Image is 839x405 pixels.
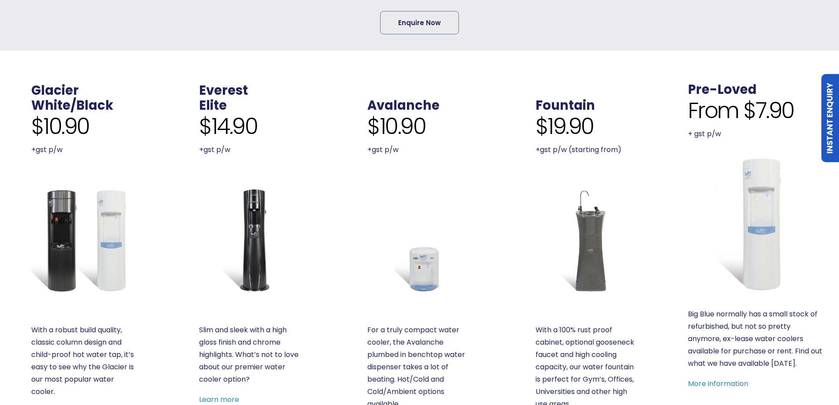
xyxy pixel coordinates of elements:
[367,144,472,156] p: +gst p/w
[367,97,440,114] a: Avalanche
[536,97,595,114] a: Fountain
[199,113,257,140] span: $14.90
[688,66,691,83] span: .
[199,324,303,386] p: Slim and sleek with a high gloss finish and chrome highlights. What’s not to love about our premi...
[781,347,827,393] iframe: Chatbot
[367,188,472,292] a: Avalanche
[821,74,839,162] a: Instant Enquiry
[31,113,89,140] span: $10.90
[536,113,594,140] span: $19.90
[688,97,794,124] span: From $7.90
[367,82,371,99] span: .
[688,156,824,292] a: Refurbished
[380,11,459,34] a: Enquire Now
[536,188,640,292] a: Fountain
[536,82,539,99] span: .
[31,97,113,114] a: White/Black
[199,188,303,292] a: Everest Elite
[31,324,136,398] p: With a robust build quality, classic column design and child-proof hot water tap, it’s easy to se...
[367,113,425,140] span: $10.90
[199,97,227,114] a: Elite
[31,82,79,99] a: Glacier
[688,128,824,140] p: + gst p/w
[199,82,248,99] a: Everest
[688,379,748,389] a: More information
[31,144,136,156] p: +gst p/w
[688,81,757,98] a: Pre-Loved
[199,144,303,156] p: +gst p/w
[199,394,239,405] a: Learn more
[688,308,824,370] p: Big Blue normally has a small stock of refurbished, but not so pretty anymore, ex-lease water coo...
[536,144,640,156] p: +gst p/w (starting from)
